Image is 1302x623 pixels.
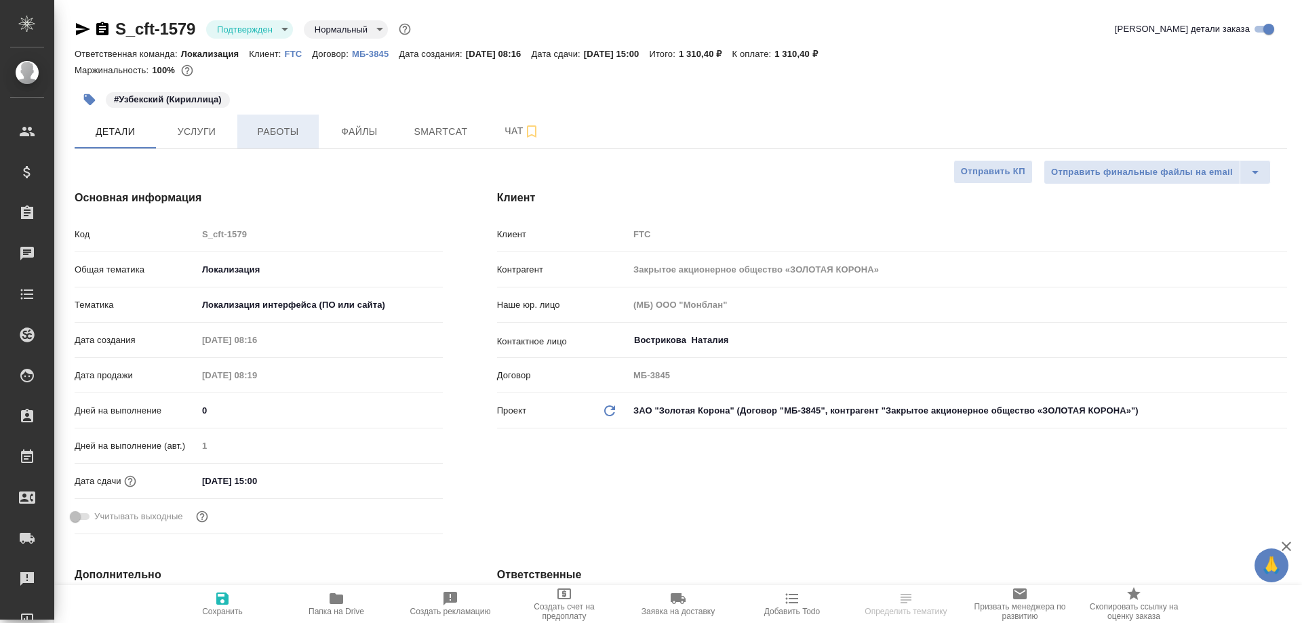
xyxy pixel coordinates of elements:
button: 🙏 [1255,548,1288,582]
button: Скопировать ссылку для ЯМессенджера [75,21,91,37]
a: МБ-3845 [352,47,399,59]
button: Доп статусы указывают на важность/срочность заказа [396,20,414,38]
span: Чат [490,123,555,140]
p: [DATE] 08:16 [466,49,532,59]
h4: Основная информация [75,190,443,206]
span: Узбекский (Кириллица) [104,93,231,104]
button: Нормальный [311,24,372,35]
p: Маржинальность: [75,65,152,75]
input: Пустое поле [197,436,443,456]
span: Скопировать ссылку на оценку заказа [1085,602,1183,621]
p: 100% [152,65,178,75]
button: Создать счет на предоплату [507,585,621,623]
input: ✎ Введи что-нибудь [197,401,443,420]
span: Призвать менеджера по развитию [971,602,1069,621]
span: Отправить КП [961,164,1025,180]
p: Контактное лицо [497,335,629,348]
div: Локализация интерфейса (ПО или сайта) [197,294,443,317]
span: Сохранить [202,607,243,616]
input: Пустое поле [629,365,1287,385]
button: Подтвержден [213,24,277,35]
input: ✎ Введи что-нибудь [197,471,316,491]
a: FTC [285,47,313,59]
span: 🙏 [1260,551,1283,580]
span: Файлы [327,123,392,140]
p: Общая тематика [75,263,197,277]
div: Подтвержден [304,20,388,39]
p: Дата создания: [399,49,465,59]
button: Добавить Todo [735,585,849,623]
button: Отправить КП [953,160,1033,184]
div: Подтвержден [206,20,293,39]
h4: Дополнительно [75,567,443,583]
p: Клиент: [249,49,284,59]
button: Призвать менеджера по развитию [963,585,1077,623]
span: Создать рекламацию [410,607,491,616]
p: Контрагент [497,263,629,277]
p: Ответственная команда: [75,49,181,59]
button: Отправить финальные файлы на email [1044,160,1240,184]
p: Договор: [312,49,352,59]
p: Дата сдачи [75,475,121,488]
span: Учитывать выходные [94,510,183,523]
div: Локализация [197,258,443,281]
p: [DATE] 15:00 [584,49,650,59]
span: Детали [83,123,148,140]
button: Если добавить услуги и заполнить их объемом, то дата рассчитается автоматически [121,473,139,490]
div: split button [1044,160,1271,184]
p: Проект [497,404,527,418]
span: Заявка на доставку [642,607,715,616]
p: Наше юр. лицо [497,298,629,312]
button: Скопировать ссылку на оценку заказа [1077,585,1191,623]
p: Клиент [497,228,629,241]
span: Smartcat [408,123,473,140]
p: МБ-3845 [352,49,399,59]
button: 0.00 RUB; [178,62,196,79]
input: Пустое поле [629,224,1287,244]
span: Услуги [164,123,229,140]
p: Дата сдачи: [531,49,583,59]
input: Пустое поле [629,260,1287,279]
div: ЗАО "Золотая Корона" (Договор "МБ-3845", контрагент "Закрытое акционерное общество «ЗОЛОТАЯ КОРОН... [629,399,1287,422]
h4: Ответственные [497,567,1287,583]
svg: Подписаться [524,123,540,140]
span: Папка на Drive [309,607,364,616]
p: Дата продажи [75,369,197,382]
button: Создать рекламацию [393,585,507,623]
p: Итого: [649,49,678,59]
button: Выбери, если сб и вс нужно считать рабочими днями для выполнения заказа. [193,508,211,525]
span: [PERSON_NAME] детали заказа [1115,22,1250,36]
p: Договор [497,369,629,382]
button: Скопировать ссылку [94,21,111,37]
p: Дней на выполнение (авт.) [75,439,197,453]
p: Дней на выполнение [75,404,197,418]
h4: Клиент [497,190,1287,206]
button: Папка на Drive [279,585,393,623]
button: Добавить тэг [75,85,104,115]
span: Работы [245,123,311,140]
span: Добавить Todo [764,607,820,616]
p: Тематика [75,298,197,312]
p: 1 310,40 ₽ [774,49,828,59]
button: Open [1280,339,1282,342]
input: Пустое поле [629,295,1287,315]
button: Заявка на доставку [621,585,735,623]
span: Определить тематику [865,607,947,616]
p: FTC [285,49,313,59]
button: Определить тематику [849,585,963,623]
input: Пустое поле [197,330,316,350]
p: Код [75,228,197,241]
a: S_cft-1579 [115,20,195,38]
span: Отправить финальные файлы на email [1051,165,1233,180]
p: К оплате: [732,49,774,59]
p: Дата создания [75,334,197,347]
p: #Узбекский (Кириллица) [114,93,222,106]
input: Пустое поле [197,365,316,385]
button: Сохранить [165,585,279,623]
span: Создать счет на предоплату [515,602,613,621]
p: Локализация [181,49,250,59]
p: 1 310,40 ₽ [679,49,732,59]
input: Пустое поле [197,224,443,244]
